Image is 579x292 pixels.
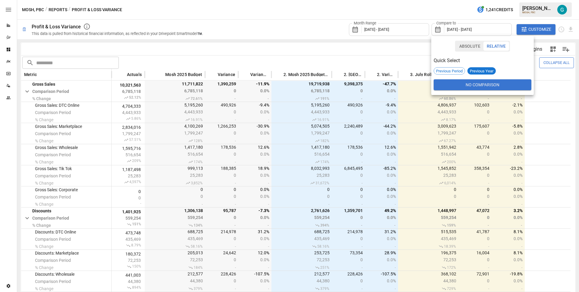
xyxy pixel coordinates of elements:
[434,69,465,73] span: Previous Period
[434,67,465,75] div: Previous Period
[434,79,531,90] button: No Comparison
[434,56,531,65] h6: Quick Select
[483,42,509,51] button: Relative
[467,67,496,75] div: Previous Year
[467,69,496,73] span: Previous Year
[456,42,484,51] button: Absolute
